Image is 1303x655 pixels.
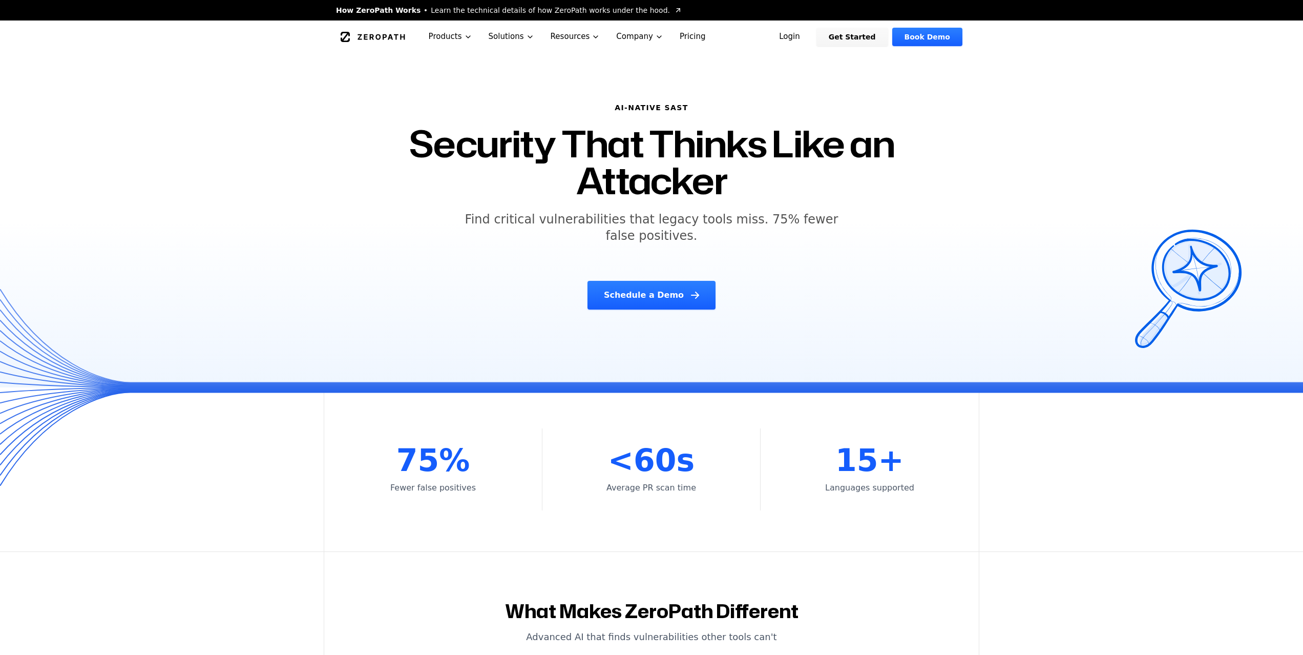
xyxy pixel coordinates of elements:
[835,445,904,476] div: 15+
[402,125,901,199] h1: Security That Thinks Like an Attacker
[767,28,812,46] a: Login
[480,21,542,53] button: Solutions
[455,630,848,644] p: Advanced AI that finds vulnerabilities other tools can't
[892,28,962,46] a: Book Demo
[336,5,682,15] a: How ZeroPath WorksLearn the technical details of how ZeroPath works under the hood.
[390,482,476,494] p: Fewer false positives
[816,28,888,46] a: Get Started
[608,445,695,476] div: <60s
[608,21,671,53] button: Company
[337,601,966,622] h2: What Makes ZeroPath Different
[396,445,470,476] div: 75%
[421,21,480,53] button: Products
[431,5,670,15] span: Learn the technical details of how ZeroPath works under the hood.
[542,21,608,53] button: Resources
[825,482,914,494] p: Languages supported
[606,482,696,494] p: Average PR scan time
[336,5,421,15] span: How ZeroPath Works
[587,281,716,310] a: Schedule a Demo
[402,103,901,113] h6: AI-NATIVE SAST
[671,21,714,53] a: Pricing
[324,21,979,53] nav: Global
[455,211,848,244] h5: Find critical vulnerabilities that legacy tools miss. 75% fewer false positives.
